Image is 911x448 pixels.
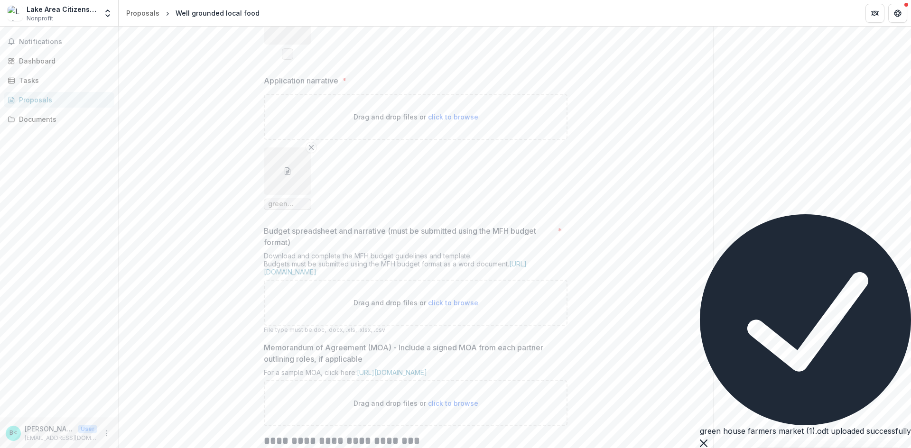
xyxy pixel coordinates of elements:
[19,114,107,124] div: Documents
[8,6,23,21] img: Lake Area Citizens Advisory Board Inc.
[4,34,114,49] button: Notifications
[19,56,107,66] div: Dashboard
[264,252,567,280] div: Download and complete the MFH budget guidelines and template. Budgets must be submitted using the...
[268,200,307,208] span: green house farmers market (1).odt
[4,92,114,108] a: Proposals
[865,4,884,23] button: Partners
[19,38,111,46] span: Notifications
[264,75,338,86] p: Application narrative
[25,434,97,442] p: [EMAIL_ADDRESS][DOMAIN_NAME]
[101,428,112,439] button: More
[27,4,97,14] div: Lake Area Citizens Advisory Board Inc.
[4,111,114,127] a: Documents
[19,95,107,105] div: Proposals
[428,113,478,121] span: click to browse
[4,73,114,88] a: Tasks
[264,368,567,380] div: For a sample MOA, click here:
[264,326,567,334] p: File type must be .doc, .docx, .xls, .xlsx, .csv
[122,6,263,20] nav: breadcrumb
[78,425,97,433] p: User
[126,8,159,18] div: Proposals
[353,298,478,308] p: Drag and drop files or
[353,398,478,408] p: Drag and drop files or
[19,75,107,85] div: Tasks
[428,399,478,407] span: click to browse
[25,424,74,434] p: [PERSON_NAME] <[EMAIL_ADDRESS][DOMAIN_NAME]>
[4,53,114,69] a: Dashboard
[428,299,478,307] span: click to browse
[353,112,478,122] p: Drag and drop files or
[122,6,163,20] a: Proposals
[306,142,317,153] button: Remove File
[9,430,17,436] div: Bradley Berg <bberg@lakeareacab.com>
[357,368,427,376] a: [URL][DOMAIN_NAME]
[176,8,260,18] div: Well grounded local food
[264,147,311,210] div: Remove Filegreen house farmers market (1).odt
[27,14,53,23] span: Nonprofit
[888,4,907,23] button: Get Help
[264,260,527,276] a: [URL][DOMAIN_NAME]
[264,225,554,248] p: Budget spreadsheet and narrative (must be submitted using the MFH budget format)
[264,342,562,365] p: Memorandum of Agreement (MOA) - Include a signed MOA from each partner outlining roles, if applic...
[101,4,114,23] button: Open entity switcher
